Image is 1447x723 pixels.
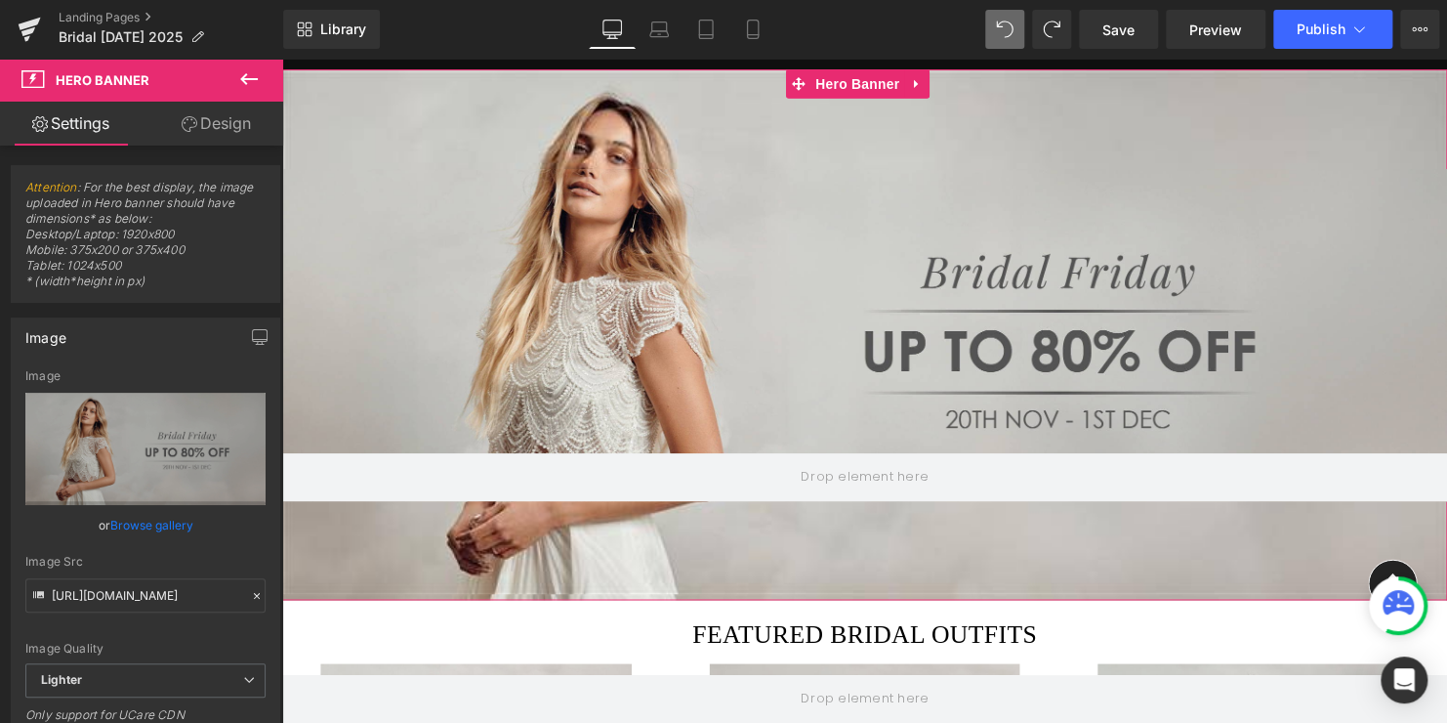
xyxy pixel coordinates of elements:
[1189,20,1242,40] span: Preview
[536,11,631,40] span: Hero Banner
[682,10,729,49] a: Tablet
[1166,10,1265,49] a: Preview
[25,180,266,302] span: : For the best display, the image uploaded in Hero banner should have dimensions* as below: Deskt...
[25,515,266,535] div: or
[631,11,656,40] a: Expand / Collapse
[59,10,283,25] a: Landing Pages
[1381,657,1427,703] div: Open Intercom Messenger
[589,10,636,49] a: Desktop
[25,642,266,656] div: Image Quality
[320,21,366,38] span: Library
[56,72,149,88] span: Hero Banner
[729,10,776,49] a: Mobile
[283,10,380,49] a: New Library
[41,672,82,687] b: Lighter
[636,10,682,49] a: Laptop
[985,10,1024,49] button: Undo
[1400,10,1439,49] button: More
[416,570,765,598] span: Featured bridal outfits
[25,180,77,194] a: Attention
[25,369,266,383] div: Image
[1297,21,1345,37] span: Publish
[145,102,287,146] a: Design
[25,555,266,569] div: Image Src
[25,319,66,346] div: Image
[1273,10,1392,49] button: Publish
[110,508,193,542] a: Browse gallery
[59,29,183,45] span: Bridal [DATE] 2025
[1032,10,1071,49] button: Redo
[25,578,266,613] input: Link
[1102,20,1135,40] span: Save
